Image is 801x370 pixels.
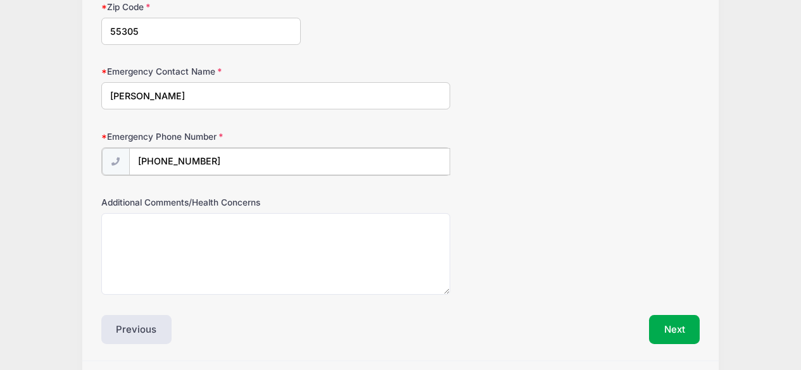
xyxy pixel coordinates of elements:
label: Emergency Phone Number [101,130,301,143]
label: Zip Code [101,1,301,13]
input: xxxxx [101,18,301,45]
label: Emergency Contact Name [101,65,301,78]
label: Additional Comments/Health Concerns [101,196,301,209]
button: Previous [101,315,172,344]
input: (xxx) xxx-xxxx [129,148,450,175]
button: Next [649,315,700,344]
